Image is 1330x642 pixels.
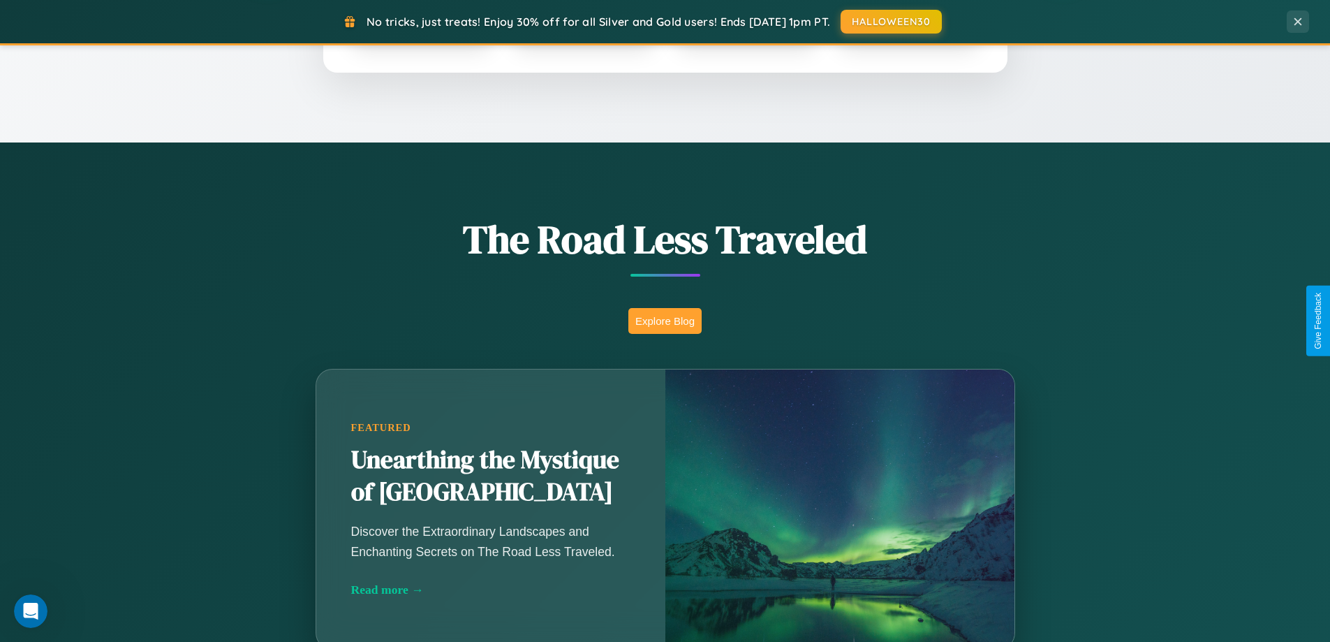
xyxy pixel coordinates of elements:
span: No tricks, just treats! Enjoy 30% off for all Silver and Gold users! Ends [DATE] 1pm PT. [367,15,830,29]
button: Explore Blog [628,308,702,334]
div: Read more → [351,583,630,597]
p: Discover the Extraordinary Landscapes and Enchanting Secrets on The Road Less Traveled. [351,522,630,561]
div: Featured [351,422,630,434]
button: HALLOWEEN30 [841,10,942,34]
h2: Unearthing the Mystique of [GEOGRAPHIC_DATA] [351,444,630,509]
h1: The Road Less Traveled [246,212,1084,266]
div: Give Feedback [1313,293,1323,349]
iframe: Intercom live chat [14,594,47,628]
